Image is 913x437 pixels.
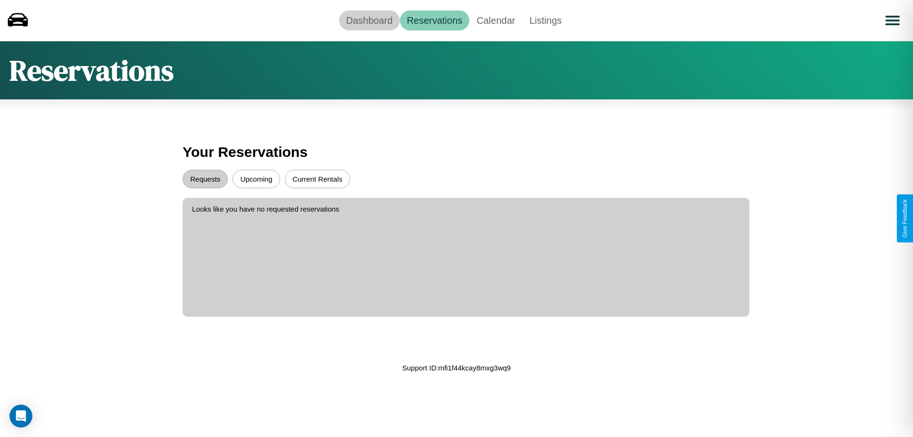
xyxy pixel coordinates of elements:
[10,405,32,427] div: Open Intercom Messenger
[192,203,740,215] p: Looks like you have no requested reservations
[183,139,730,165] h3: Your Reservations
[469,10,522,30] a: Calendar
[522,10,569,30] a: Listings
[400,10,470,30] a: Reservations
[10,51,174,90] h1: Reservations
[183,170,228,188] button: Requests
[339,10,400,30] a: Dashboard
[402,361,511,374] p: Support ID: mfi1f44kcay8mxg3wq9
[879,7,906,34] button: Open menu
[902,199,908,238] div: Give Feedback
[233,170,280,188] button: Upcoming
[285,170,350,188] button: Current Rentals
